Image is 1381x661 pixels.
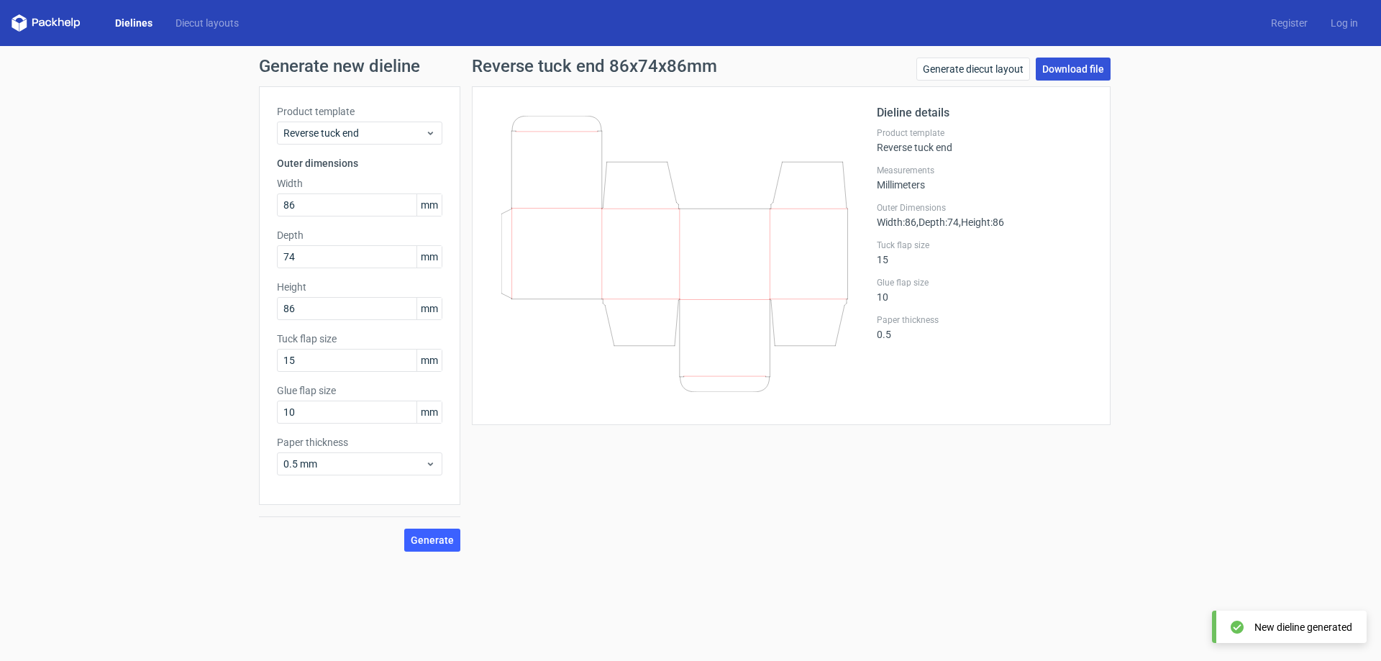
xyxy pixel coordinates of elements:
[104,16,164,30] a: Dielines
[416,246,442,268] span: mm
[877,277,1093,303] div: 10
[404,529,460,552] button: Generate
[877,314,1093,326] label: Paper thickness
[877,314,1093,340] div: 0.5
[277,435,442,450] label: Paper thickness
[283,457,425,471] span: 0.5 mm
[877,165,1093,176] label: Measurements
[277,104,442,119] label: Product template
[877,277,1093,288] label: Glue flap size
[916,58,1030,81] a: Generate diecut layout
[1036,58,1111,81] a: Download file
[277,228,442,242] label: Depth
[877,216,916,228] span: Width : 86
[164,16,250,30] a: Diecut layouts
[283,126,425,140] span: Reverse tuck end
[877,104,1093,122] h2: Dieline details
[877,202,1093,214] label: Outer Dimensions
[877,240,1093,265] div: 15
[411,535,454,545] span: Generate
[472,58,717,75] h1: Reverse tuck end 86x74x86mm
[277,156,442,170] h3: Outer dimensions
[1319,16,1369,30] a: Log in
[416,194,442,216] span: mm
[877,127,1093,153] div: Reverse tuck end
[277,332,442,346] label: Tuck flap size
[1259,16,1319,30] a: Register
[877,127,1093,139] label: Product template
[877,240,1093,251] label: Tuck flap size
[277,280,442,294] label: Height
[416,401,442,423] span: mm
[959,216,1004,228] span: , Height : 86
[277,176,442,191] label: Width
[1254,620,1352,634] div: New dieline generated
[416,350,442,371] span: mm
[877,165,1093,191] div: Millimeters
[259,58,1122,75] h1: Generate new dieline
[277,383,442,398] label: Glue flap size
[916,216,959,228] span: , Depth : 74
[416,298,442,319] span: mm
